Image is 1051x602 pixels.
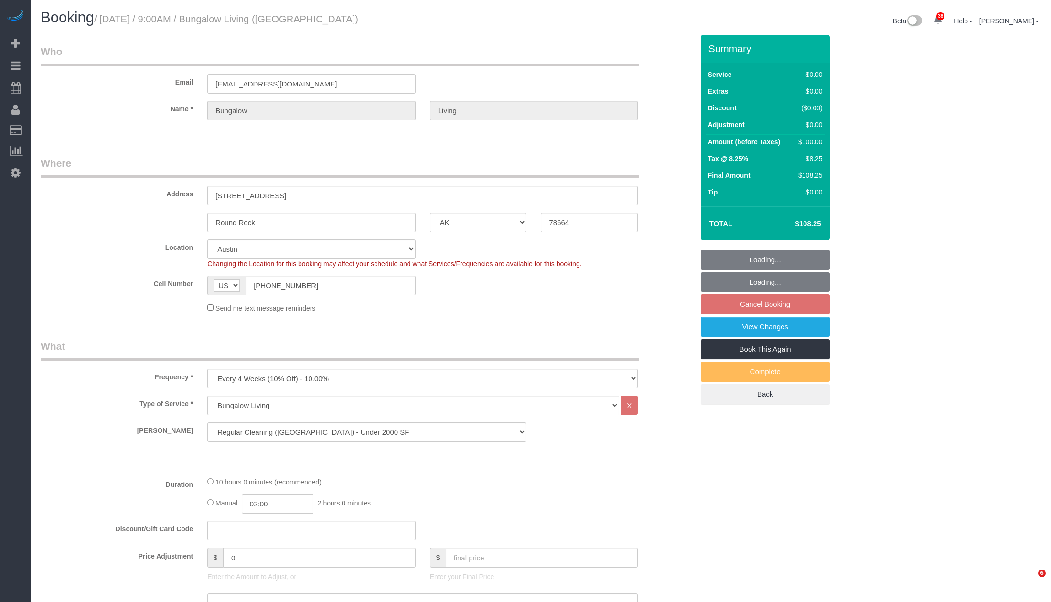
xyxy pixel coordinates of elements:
[708,171,751,180] label: Final Amount
[1019,570,1041,592] iframe: Intercom live chat
[708,103,737,113] label: Discount
[246,276,416,295] input: Cell Number
[318,499,371,507] span: 2 hours 0 minutes
[33,396,200,408] label: Type of Service *
[207,101,416,120] input: First Name
[708,43,825,54] h3: Summary
[906,15,922,28] img: New interface
[794,137,822,147] div: $100.00
[446,548,638,568] input: final price
[794,120,822,129] div: $0.00
[430,101,638,120] input: Last Name
[41,44,639,66] legend: Who
[709,219,733,227] strong: Total
[33,369,200,382] label: Frequency *
[708,154,748,163] label: Tax @ 8.25%
[215,304,315,312] span: Send me text message reminders
[215,499,237,507] span: Manual
[794,103,822,113] div: ($0.00)
[708,70,732,79] label: Service
[979,17,1039,25] a: [PERSON_NAME]
[33,101,200,114] label: Name *
[708,86,729,96] label: Extras
[430,572,638,581] p: Enter your Final Price
[794,70,822,79] div: $0.00
[936,12,944,20] span: 38
[794,154,822,163] div: $8.25
[6,10,25,23] img: Automaid Logo
[41,156,639,178] legend: Where
[215,478,322,486] span: 10 hours 0 minutes (recommended)
[33,521,200,534] label: Discount/Gift Card Code
[766,220,821,228] h4: $108.25
[708,137,780,147] label: Amount (before Taxes)
[893,17,922,25] a: Beta
[701,339,830,359] a: Book This Again
[701,384,830,404] a: Back
[33,74,200,87] label: Email
[701,317,830,337] a: View Changes
[954,17,973,25] a: Help
[794,86,822,96] div: $0.00
[1038,570,1046,577] span: 6
[430,548,446,568] span: $
[33,422,200,435] label: [PERSON_NAME]
[33,476,200,489] label: Duration
[929,10,947,31] a: 38
[41,9,94,26] span: Booking
[33,186,200,199] label: Address
[94,14,358,24] small: / [DATE] / 9:00AM / Bungalow Living ([GEOGRAPHIC_DATA])
[33,276,200,289] label: Cell Number
[708,120,745,129] label: Adjustment
[794,171,822,180] div: $108.25
[207,213,416,232] input: City
[207,572,416,581] p: Enter the Amount to Adjust, or
[207,548,223,568] span: $
[207,74,416,94] input: Email
[708,187,718,197] label: Tip
[33,239,200,252] label: Location
[794,187,822,197] div: $0.00
[33,548,200,561] label: Price Adjustment
[41,339,639,361] legend: What
[541,213,638,232] input: Zip Code
[207,260,581,268] span: Changing the Location for this booking may affect your schedule and what Services/Frequencies are...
